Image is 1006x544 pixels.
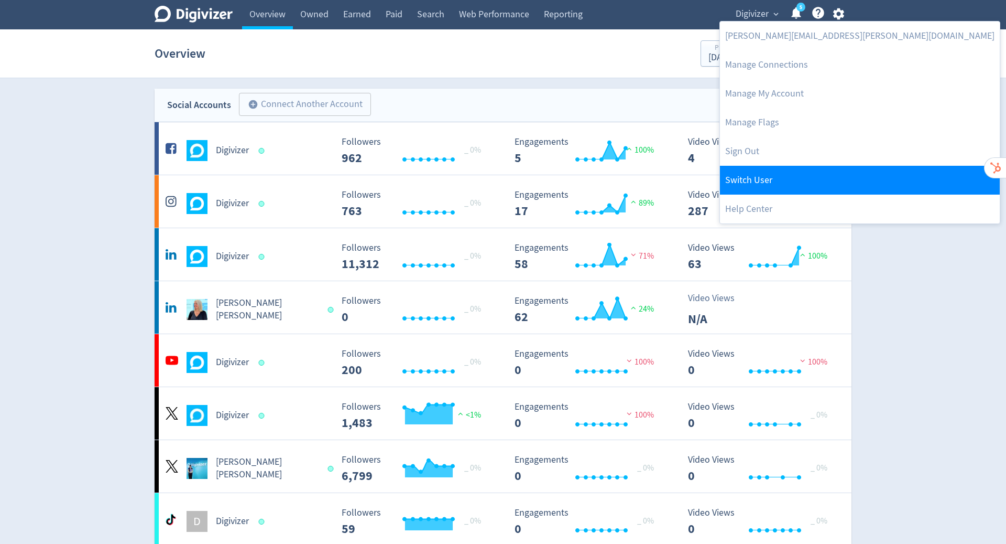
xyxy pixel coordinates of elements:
a: [PERSON_NAME][EMAIL_ADDRESS][PERSON_NAME][DOMAIN_NAME] [720,22,1000,50]
p: Message from Hugo, sent 3m ago [19,38,155,48]
a: Manage Flags [720,108,1000,137]
a: Log out [720,137,1000,166]
a: Manage My Account [720,79,1000,108]
a: Manage Connections [720,50,1000,79]
a: Help Center [720,195,1000,223]
p: Hey [PERSON_NAME], Firstly, welcome to Digi! We're excited to have you on board. I have gone ahea... [19,28,155,38]
a: Switch User [720,166,1000,195]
